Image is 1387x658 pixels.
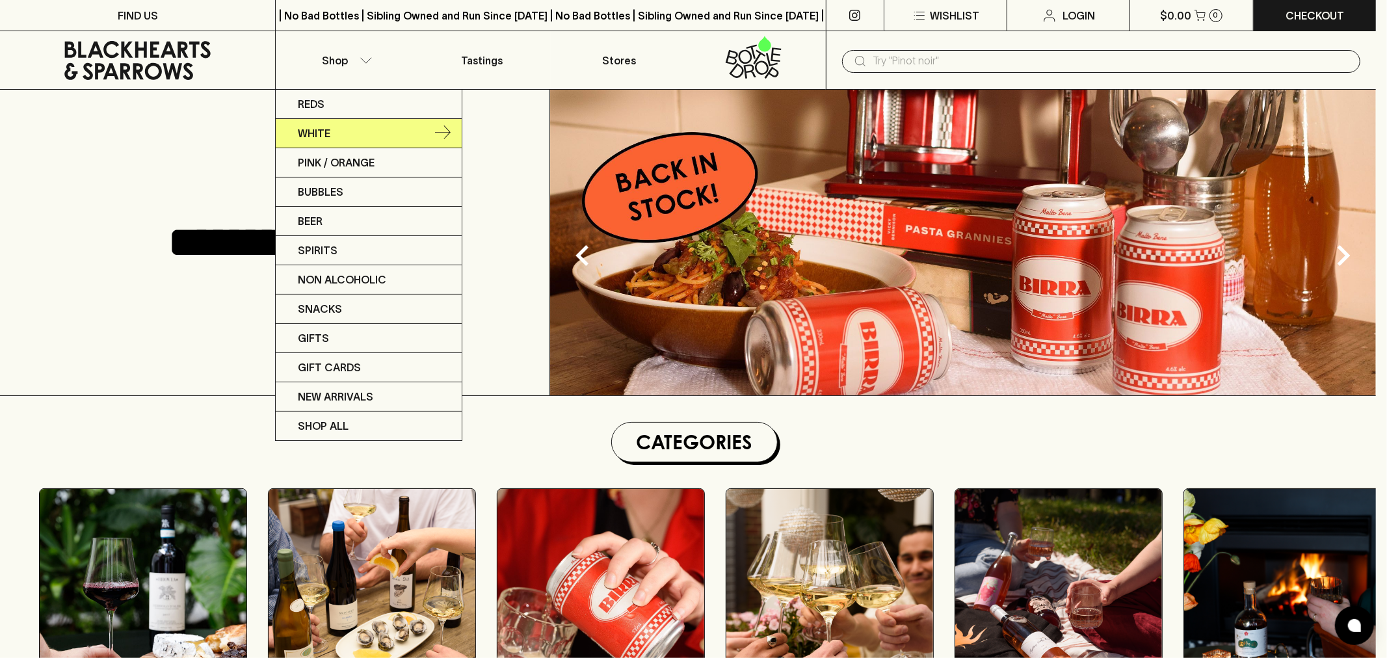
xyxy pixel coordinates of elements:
a: Spirits [276,236,462,265]
p: Beer [298,213,323,229]
a: Gifts [276,324,462,353]
a: Bubbles [276,178,462,207]
p: Bubbles [298,184,343,200]
a: White [276,119,462,148]
a: SHOP ALL [276,412,462,440]
a: Snacks [276,295,462,324]
p: Snacks [298,301,342,317]
a: Reds [276,90,462,119]
p: SHOP ALL [298,418,349,434]
p: Non Alcoholic [298,272,386,287]
p: Reds [298,96,324,112]
a: Gift Cards [276,353,462,382]
p: New Arrivals [298,389,373,404]
a: New Arrivals [276,382,462,412]
p: Gifts [298,330,329,346]
p: Pink / Orange [298,155,375,170]
a: Pink / Orange [276,148,462,178]
img: bubble-icon [1348,619,1361,632]
p: Spirits [298,243,337,258]
p: Gift Cards [298,360,361,375]
a: Beer [276,207,462,236]
p: White [298,125,330,141]
a: Non Alcoholic [276,265,462,295]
